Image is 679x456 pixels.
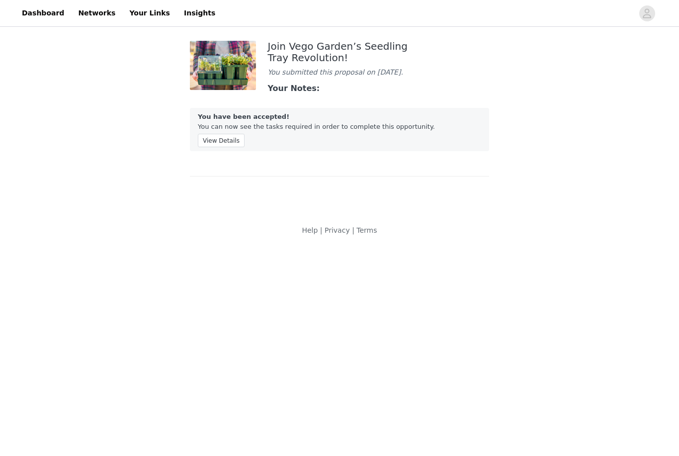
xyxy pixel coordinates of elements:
[190,108,489,151] div: You can now see the tasks required in order to complete this opportunity.
[325,226,350,234] a: Privacy
[198,134,245,147] button: View Details
[268,41,412,63] div: Join Vego Garden’s Seedling Tray Revolution!
[72,2,121,24] a: Networks
[352,226,354,234] span: |
[268,84,320,93] strong: Your Notes:
[356,226,377,234] a: Terms
[198,113,289,120] strong: You have been accepted!
[268,67,412,78] div: You submitted this proposal on [DATE].
[198,135,245,142] a: View Details
[123,2,176,24] a: Your Links
[302,226,318,234] a: Help
[190,41,256,90] img: 51726796-27bb-49bb-8e56-e1d79f1ea4aa.jpg
[16,2,70,24] a: Dashboard
[178,2,221,24] a: Insights
[320,226,323,234] span: |
[642,5,652,21] div: avatar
